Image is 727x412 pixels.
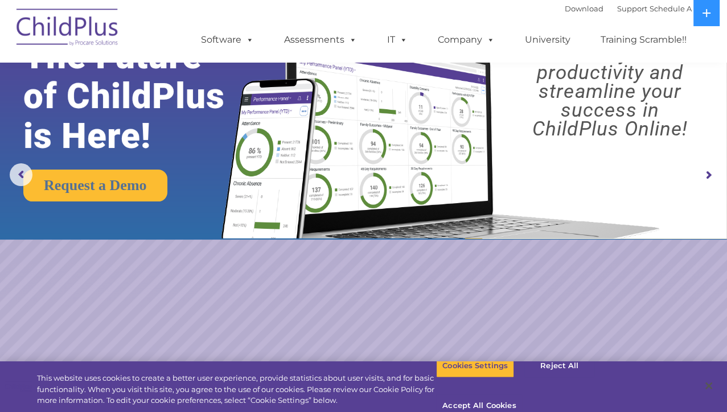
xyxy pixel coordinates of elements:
a: Request a Demo [23,170,167,201]
font: | [565,4,717,13]
a: IT [376,28,419,51]
div: This website uses cookies to create a better user experience, provide statistics about user visit... [37,373,436,406]
a: Software [190,28,265,51]
button: Close [696,373,721,398]
span: Last name [158,75,193,84]
rs-layer: The Future of ChildPlus is Here! [23,36,256,156]
a: Download [565,4,603,13]
a: Training Scramble!! [589,28,698,51]
a: Assessments [273,28,368,51]
rs-layer: Boost your productivity and streamline your success in ChildPlus Online! [502,44,718,138]
a: University [514,28,582,51]
button: Cookies Settings [436,354,514,378]
a: Schedule A Demo [650,4,717,13]
img: ChildPlus by Procare Solutions [11,1,125,57]
span: Phone number [158,122,207,130]
button: Reject All [524,354,595,378]
a: Company [426,28,506,51]
a: Support [617,4,647,13]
